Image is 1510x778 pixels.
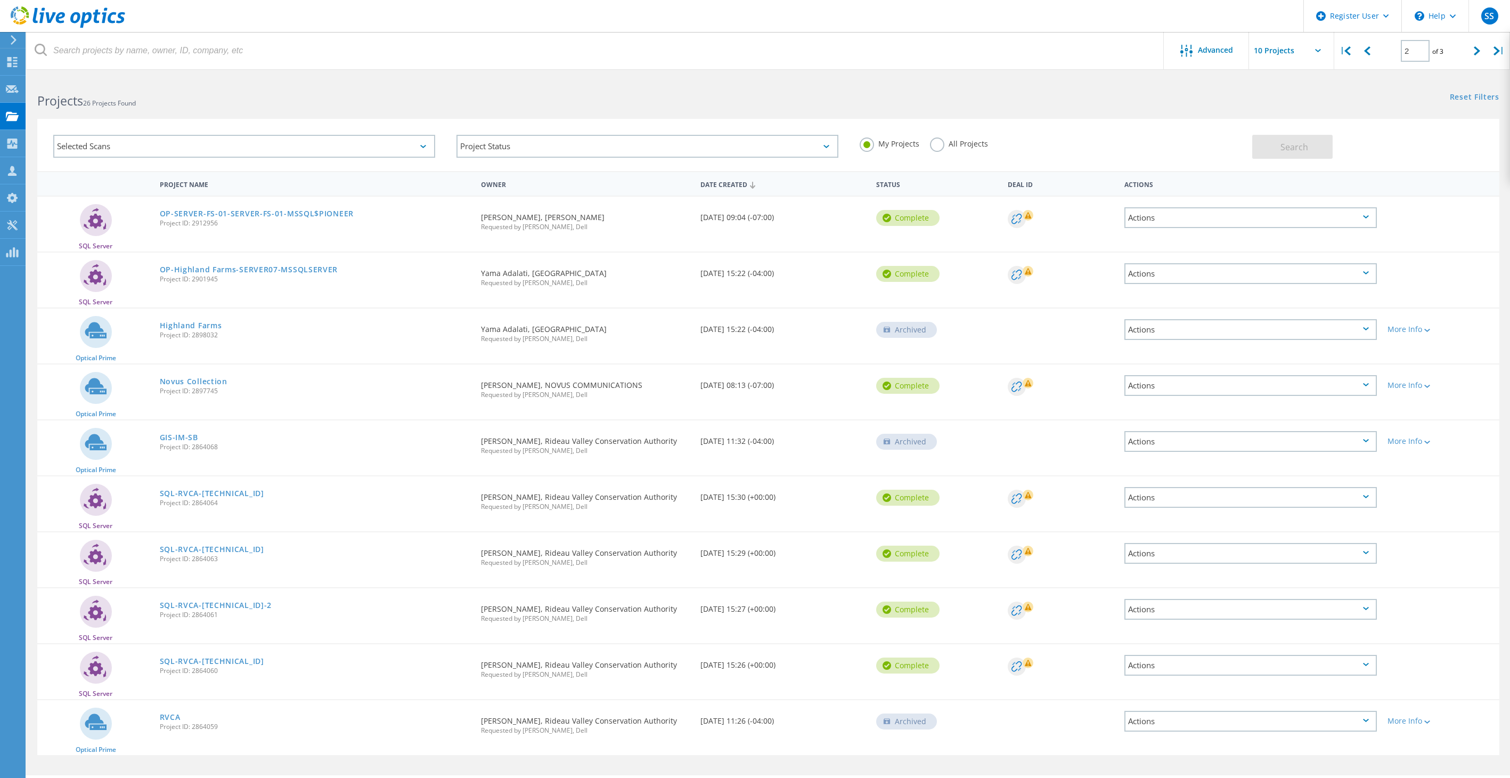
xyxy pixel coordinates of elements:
[83,99,136,108] span: 26 Projects Found
[481,392,690,398] span: Requested by [PERSON_NAME], Dell
[160,276,471,282] span: Project ID: 2901945
[1124,207,1377,228] div: Actions
[481,560,690,566] span: Requested by [PERSON_NAME], Dell
[695,420,870,456] div: [DATE] 11:32 (-04:00)
[876,490,940,506] div: Complete
[930,137,988,148] label: All Projects
[76,411,116,417] span: Optical Prime
[79,635,112,641] span: SQL Server
[1387,326,1494,333] div: More Info
[476,253,695,297] div: Yama Adalati, [GEOGRAPHIC_DATA]
[1124,431,1377,452] div: Actions
[1252,135,1333,159] button: Search
[1387,717,1494,725] div: More Info
[160,490,264,497] a: SQL-RVCA-[TECHNICAL_ID]
[160,332,471,338] span: Project ID: 2898032
[160,220,471,226] span: Project ID: 2912956
[481,224,690,230] span: Requested by [PERSON_NAME], Dell
[1119,174,1382,193] div: Actions
[476,174,695,193] div: Owner
[1484,12,1494,20] span: SS
[160,210,354,217] a: OP-SERVER-FS-01-SERVER-FS-01-MSSQL$PIONEER
[456,135,838,158] div: Project Status
[160,714,181,721] a: RVCA
[79,243,112,249] span: SQL Server
[160,434,198,441] a: GIS-IM-SB
[53,135,435,158] div: Selected Scans
[695,476,870,512] div: [DATE] 15:30 (+00:00)
[695,364,870,400] div: [DATE] 08:13 (-07:00)
[160,612,471,618] span: Project ID: 2864061
[1124,375,1377,396] div: Actions
[160,266,338,273] a: OP-Highland Farms-SERVER07-MSSQLSERVER
[1280,141,1308,153] span: Search
[79,579,112,585] span: SQL Server
[154,174,476,193] div: Project Name
[1334,32,1356,70] div: |
[476,644,695,688] div: [PERSON_NAME], Rideau Valley Conservation Authority
[876,378,940,394] div: Complete
[160,388,471,394] span: Project ID: 2897745
[876,714,937,730] div: Archived
[1124,487,1377,508] div: Actions
[695,253,870,288] div: [DATE] 15:22 (-04:00)
[476,588,695,633] div: [PERSON_NAME], Rideau Valley Conservation Authority
[1124,711,1377,732] div: Actions
[160,668,471,674] span: Project ID: 2864060
[695,588,870,623] div: [DATE] 15:27 (+00:00)
[1432,47,1443,56] span: of 3
[37,92,83,109] b: Projects
[76,467,116,473] span: Optical Prime
[876,602,940,618] div: Complete
[1450,93,1499,102] a: Reset Filters
[876,434,937,450] div: Archived
[160,546,264,553] a: SQL-RVCA-[TECHNICAL_ID]
[481,727,690,734] span: Requested by [PERSON_NAME], Dell
[160,658,264,665] a: SQL-RVCA-[TECHNICAL_ID]
[160,556,471,562] span: Project ID: 2864063
[481,615,690,622] span: Requested by [PERSON_NAME], Dell
[860,137,919,148] label: My Projects
[481,336,690,342] span: Requested by [PERSON_NAME], Dell
[76,747,116,753] span: Optical Prime
[27,32,1164,69] input: Search projects by name, owner, ID, company, etc
[876,322,937,338] div: Archived
[476,364,695,409] div: [PERSON_NAME], NOVUS COMMUNICATIONS
[476,532,695,577] div: [PERSON_NAME], Rideau Valley Conservation Authority
[695,700,870,735] div: [DATE] 11:26 (-04:00)
[481,504,690,510] span: Requested by [PERSON_NAME], Dell
[79,691,112,697] span: SQL Server
[160,378,227,385] a: Novus Collection
[79,299,112,305] span: SQL Server
[1124,263,1377,284] div: Actions
[1002,174,1120,193] div: Deal Id
[476,420,695,465] div: [PERSON_NAME], Rideau Valley Conservation Authority
[160,602,272,609] a: SQL-RVCA-[TECHNICAL_ID]-2
[871,174,1002,193] div: Status
[11,22,125,30] a: Live Optics Dashboard
[876,658,940,674] div: Complete
[160,724,471,730] span: Project ID: 2864059
[876,266,940,282] div: Complete
[476,700,695,744] div: [PERSON_NAME], Rideau Valley Conservation Authority
[160,444,471,450] span: Project ID: 2864068
[876,210,940,226] div: Complete
[481,280,690,286] span: Requested by [PERSON_NAME], Dell
[1415,11,1424,21] svg: \n
[695,309,870,344] div: [DATE] 15:22 (-04:00)
[476,476,695,521] div: [PERSON_NAME], Rideau Valley Conservation Authority
[1124,319,1377,340] div: Actions
[695,532,870,568] div: [DATE] 15:29 (+00:00)
[1198,46,1233,54] span: Advanced
[476,197,695,241] div: [PERSON_NAME], [PERSON_NAME]
[476,309,695,353] div: Yama Adalati, [GEOGRAPHIC_DATA]
[695,644,870,679] div: [DATE] 15:26 (+00:00)
[1124,599,1377,620] div: Actions
[1387,437,1494,445] div: More Info
[481,671,690,678] span: Requested by [PERSON_NAME], Dell
[695,197,870,232] div: [DATE] 09:04 (-07:00)
[79,523,112,529] span: SQL Server
[1488,32,1510,70] div: |
[481,448,690,454] span: Requested by [PERSON_NAME], Dell
[1124,655,1377,676] div: Actions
